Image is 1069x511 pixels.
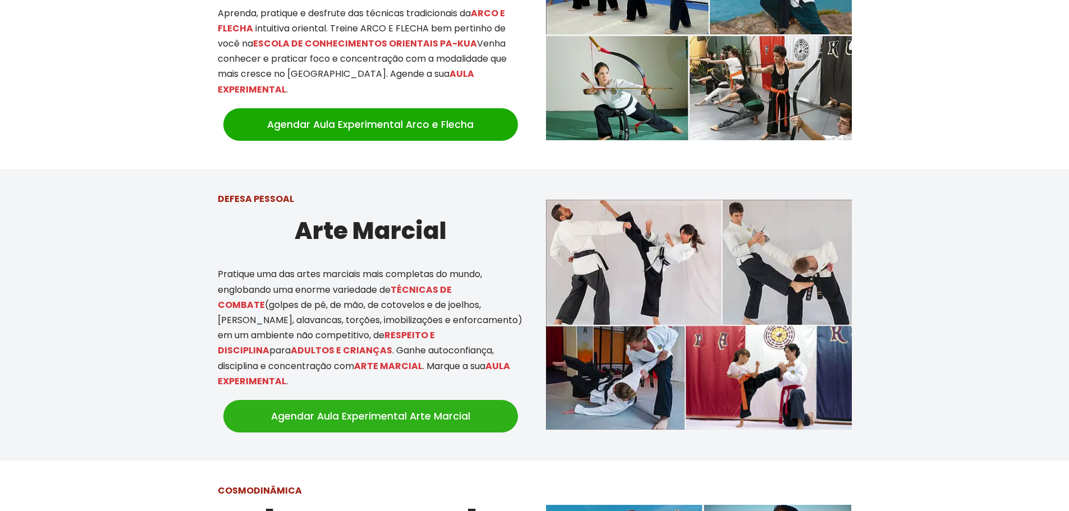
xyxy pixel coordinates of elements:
mark: AULA EXPERIMENTAL [218,67,474,95]
h2: Arte Marcial [218,212,524,250]
mark: ARCO E FLECHA [218,7,505,35]
strong: COSMODINÃMICA [218,484,302,497]
mark: ARTE MARCIAL [354,360,423,372]
a: Agendar Aula Experimental Arco e Flecha [223,108,518,141]
mark: ESCOLA DE CONHECIMENTOS ORIENTAIS PA-KUA [253,37,477,50]
mark: ADULTOS E CRIANÇAS [291,344,392,357]
p: Aprenda, pratique e desfrute das técnicas tradicionais da intuitiva oriental. Treine ARCO E FLECH... [218,6,524,97]
mark: AULA EXPERIMENTAL [218,360,510,388]
mark: TÉCNICAS DE COMBATE [218,283,452,311]
a: Agendar Aula Experimental Arte Marcial [223,400,518,432]
strong: DEFESA PESSOAL [218,192,294,205]
p: Pratique uma das artes marciais mais completas do mundo, englobando uma enorme variedade de (golp... [218,266,524,389]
